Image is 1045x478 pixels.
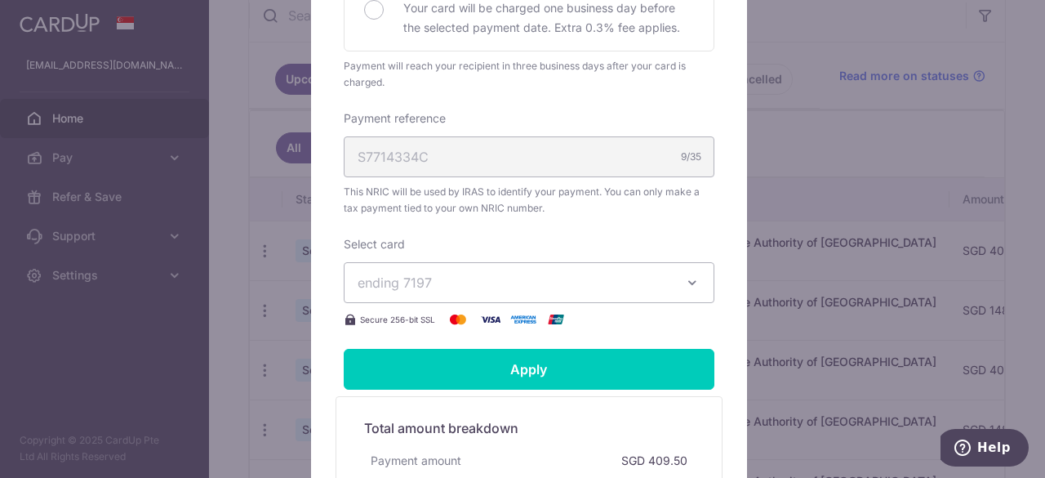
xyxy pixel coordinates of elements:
div: 9/35 [681,149,701,165]
span: This NRIC will be used by IRAS to identify your payment. You can only make a tax payment tied to ... [344,184,714,217]
img: Mastercard [442,310,474,329]
div: Payment will reach your recipient in three business days after your card is charged. [344,58,714,91]
div: Payment amount [364,446,468,476]
img: American Express [507,310,540,329]
label: Payment reference [344,110,446,127]
span: ending 7197 [358,275,432,291]
button: ending 7197 [344,262,714,303]
input: Apply [344,349,714,390]
div: SGD 409.50 [615,446,694,476]
span: Secure 256-bit SSL [360,313,435,326]
label: Select card [344,236,405,252]
h5: Total amount breakdown [364,418,694,438]
iframe: Opens a widget where you can find more information [940,429,1029,470]
img: Visa [474,310,507,329]
img: UnionPay [540,310,572,329]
